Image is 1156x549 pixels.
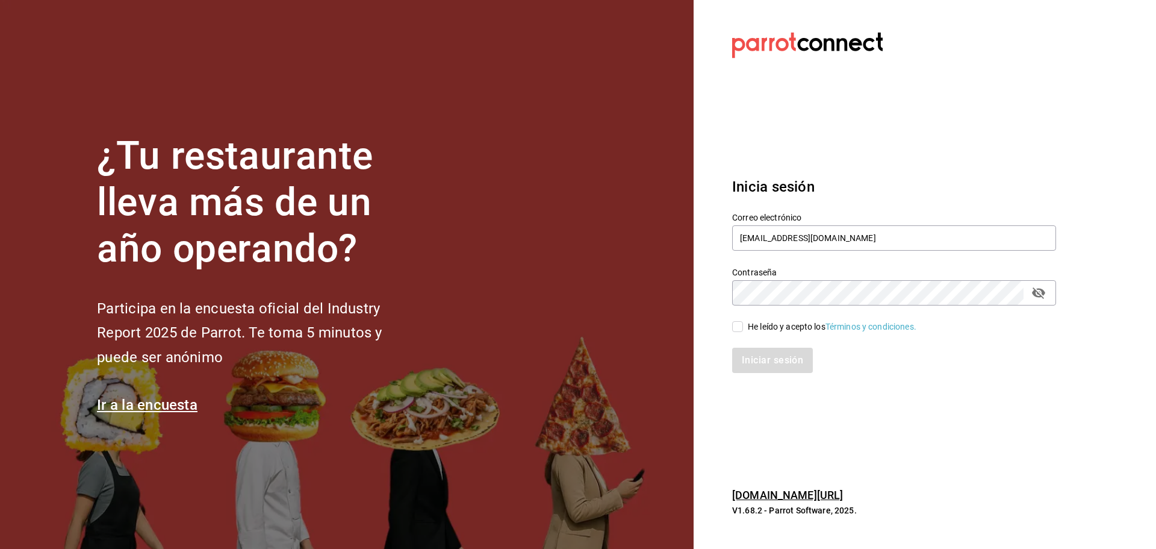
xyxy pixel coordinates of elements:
[748,321,916,333] div: He leído y acepto los
[732,213,1056,222] label: Correo electrónico
[825,322,916,331] a: Términos y condiciones.
[97,397,197,413] a: Ir a la encuesta
[732,504,1056,516] p: V1.68.2 - Parrot Software, 2025.
[732,225,1056,251] input: Ingresa tu correo electrónico
[732,489,843,501] a: [DOMAIN_NAME][URL]
[732,176,1056,198] h3: Inicia sesión
[1028,283,1049,303] button: passwordField
[732,268,1056,277] label: Contraseña
[97,133,422,272] h1: ¿Tu restaurante lleva más de un año operando?
[97,296,422,370] h2: Participa en la encuesta oficial del Industry Report 2025 de Parrot. Te toma 5 minutos y puede se...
